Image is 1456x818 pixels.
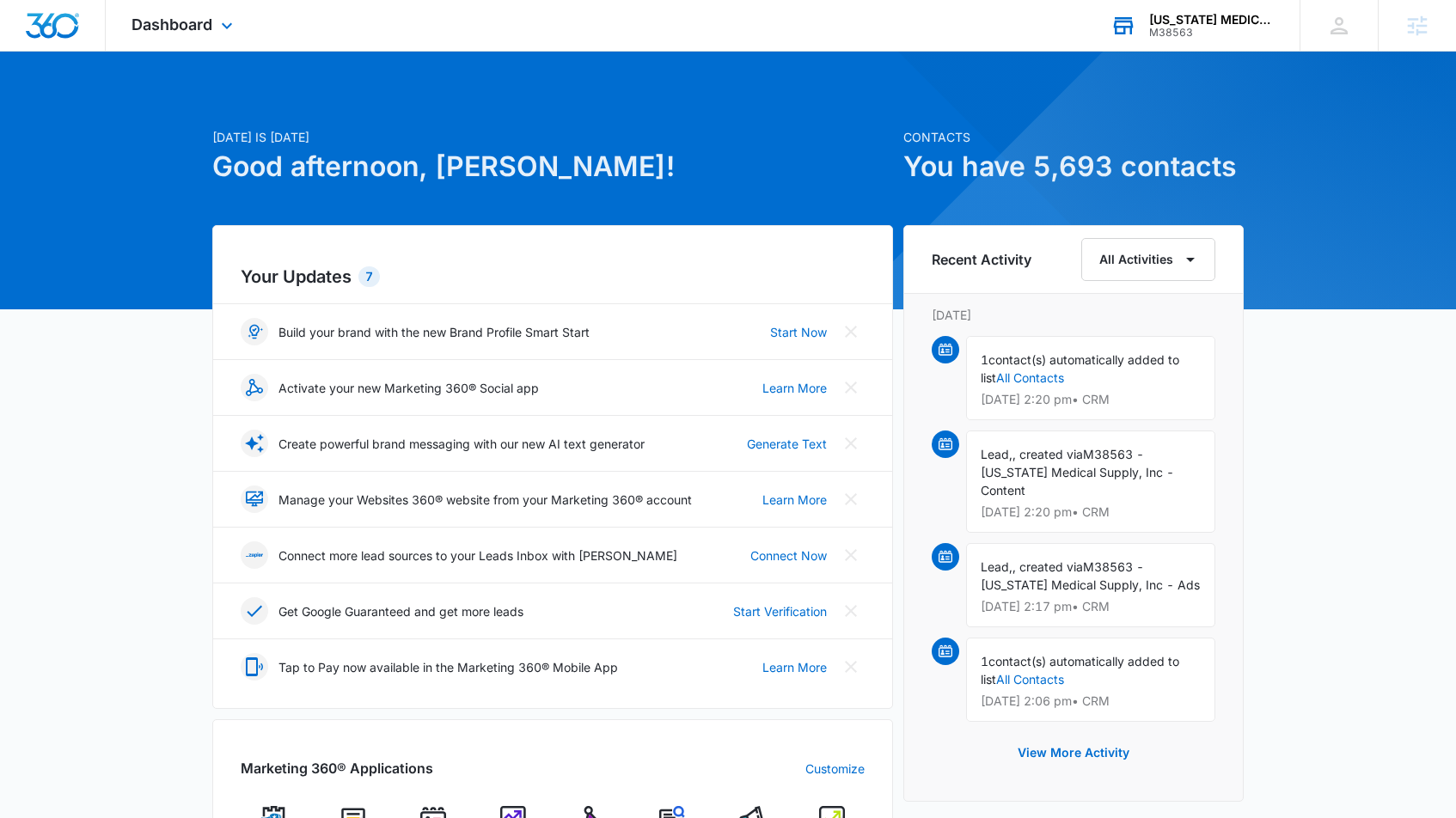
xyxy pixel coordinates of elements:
span: contact(s) automatically added to list [981,654,1179,687]
p: Connect more lead sources to your Leads Inbox with [PERSON_NAME] [278,546,677,565]
div: account name [1149,13,1275,27]
p: Contacts [903,128,1244,146]
p: Tap to Pay now available in the Marketing 360® Mobile App [278,658,618,676]
h2: Your Updates [241,264,865,290]
a: All Contacts [996,370,1064,385]
h2: Marketing 360® Applications [241,758,433,778]
a: Learn More [762,658,827,676]
p: Create powerful brand messaging with our new AI text generator [278,435,645,453]
a: Connect Now [750,546,827,565]
p: [DATE] 2:20 pm • CRM [981,394,1201,406]
button: Close [837,541,865,569]
p: [DATE] 2:20 pm • CRM [981,506,1201,518]
button: Close [837,374,865,401]
button: View More Activity [1000,732,1147,773]
p: [DATE] 2:17 pm • CRM [981,601,1201,613]
a: Start Now [770,323,827,341]
span: Lead, [981,559,1012,574]
span: 1 [981,654,988,668]
span: , created via [1012,447,1083,461]
div: account id [1149,27,1275,39]
button: All Activities [1081,238,1215,281]
h1: You have 5,693 contacts [903,146,1244,187]
a: Start Verification [733,602,827,620]
span: M38563 - [US_STATE] Medical Supply, Inc - Ads [981,559,1200,592]
h6: Recent Activity [932,249,1031,270]
h1: Good afternoon, [PERSON_NAME]! [212,146,893,187]
div: 7 [358,266,380,287]
p: [DATE] [932,306,1215,324]
p: [DATE] 2:06 pm • CRM [981,695,1201,707]
p: Activate your new Marketing 360® Social app [278,379,539,397]
span: Lead, [981,447,1012,461]
span: contact(s) automatically added to list [981,352,1179,385]
button: Close [837,318,865,345]
a: Customize [805,760,865,778]
button: Close [837,485,865,513]
span: , created via [1012,559,1083,574]
p: Build your brand with the new Brand Profile Smart Start [278,323,590,341]
a: Generate Text [747,435,827,453]
a: All Contacts [996,672,1064,687]
span: 1 [981,352,988,367]
span: M38563 - [US_STATE] Medical Supply, Inc - Content [981,447,1174,498]
button: Close [837,430,865,457]
a: Learn More [762,379,827,397]
button: Close [837,653,865,681]
p: Manage your Websites 360® website from your Marketing 360® account [278,491,692,509]
button: Close [837,597,865,625]
p: [DATE] is [DATE] [212,128,893,146]
span: Dashboard [132,15,212,34]
p: Get Google Guaranteed and get more leads [278,602,523,620]
a: Learn More [762,491,827,509]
